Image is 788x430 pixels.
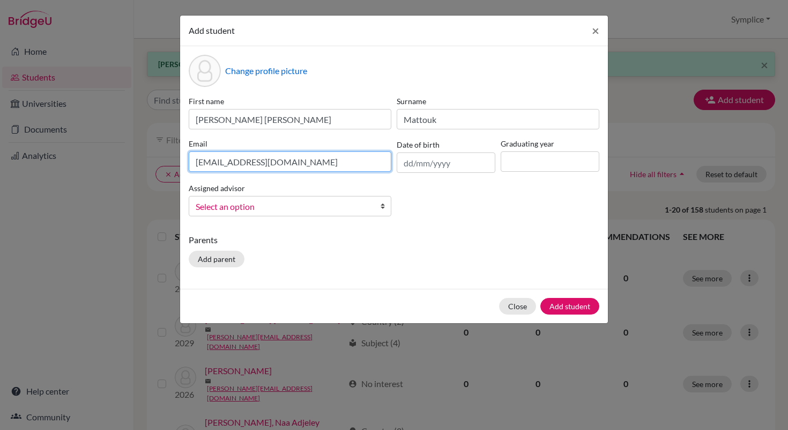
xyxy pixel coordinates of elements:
button: Close [499,298,536,315]
button: Add student [540,298,599,315]
label: Graduating year [501,138,599,149]
label: Surname [397,96,599,107]
p: Parents [189,234,599,246]
label: First name [189,96,391,107]
label: Date of birth [397,139,440,150]
button: Add parent [189,251,244,267]
label: Email [189,138,391,149]
div: Profile picture [189,55,221,87]
span: × [592,23,599,38]
span: Select an option [196,200,370,214]
span: Add student [189,25,235,35]
input: dd/mm/yyyy [397,152,495,173]
button: Close [583,16,608,46]
label: Assigned advisor [189,183,245,194]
